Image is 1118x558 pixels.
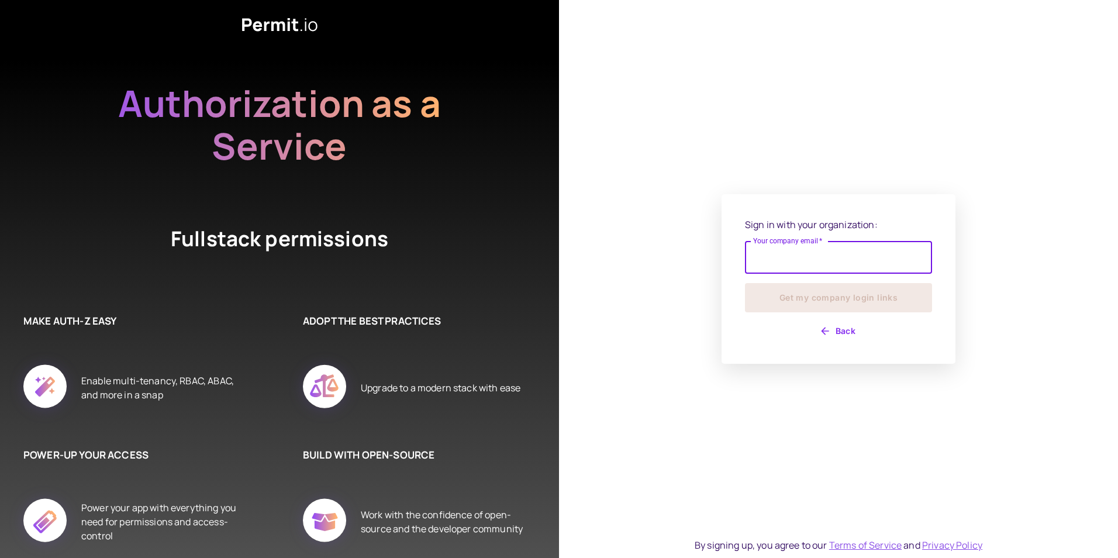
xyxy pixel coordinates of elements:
[23,314,244,329] h6: MAKE AUTH-Z EASY
[361,352,520,424] div: Upgrade to a modern stack with ease
[81,485,244,558] div: Power your app with everything you need for permissions and access-control
[829,539,902,552] a: Terms of Service
[745,283,932,312] button: Get my company login links
[745,322,932,340] button: Back
[745,218,932,232] p: Sign in with your organization:
[361,485,524,558] div: Work with the confidence of open-source and the developer community
[81,82,478,167] h2: Authorization as a Service
[303,447,524,463] h6: BUILD WITH OPEN-SOURCE
[81,352,244,424] div: Enable multi-tenancy, RBAC, ABAC, and more in a snap
[753,236,823,246] label: Your company email
[303,314,524,329] h6: ADOPT THE BEST PRACTICES
[922,539,982,552] a: Privacy Policy
[23,447,244,463] h6: POWER-UP YOUR ACCESS
[695,538,982,552] div: By signing up, you agree to our and
[127,225,432,267] h4: Fullstack permissions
